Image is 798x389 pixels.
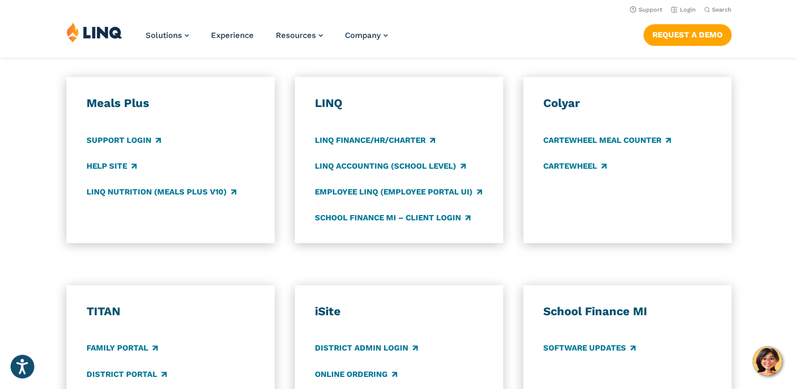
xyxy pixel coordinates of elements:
[315,343,418,354] a: District Admin Login
[86,186,236,198] a: LINQ Nutrition (Meals Plus v10)
[315,304,483,319] h3: iSite
[86,160,137,172] a: Help Site
[543,304,712,319] h3: School Finance MI
[543,160,607,172] a: CARTEWHEEL
[543,134,671,146] a: CARTEWHEEL Meal Counter
[704,6,732,14] button: Open Search Bar
[86,134,161,146] a: Support Login
[146,31,189,40] a: Solutions
[315,368,397,380] a: Online Ordering
[276,31,323,40] a: Resources
[86,304,255,319] h3: TITAN
[753,346,782,376] button: Hello, have a question? Let’s chat.
[146,31,182,40] span: Solutions
[315,96,483,111] h3: LINQ
[630,6,662,13] a: Support
[345,31,381,40] span: Company
[315,160,466,172] a: LINQ Accounting (school level)
[86,368,167,380] a: District Portal
[543,96,712,111] h3: Colyar
[315,134,435,146] a: LINQ Finance/HR/Charter
[315,212,470,223] a: School Finance MI – Client Login
[543,343,636,354] a: Software Updates
[146,22,388,57] nav: Primary Navigation
[276,31,316,40] span: Resources
[66,22,122,42] img: LINQ | K‑12 Software
[643,22,732,45] nav: Button Navigation
[86,343,158,354] a: Family Portal
[315,186,482,198] a: Employee LINQ (Employee Portal UI)
[671,6,696,13] a: Login
[345,31,388,40] a: Company
[211,31,254,40] a: Experience
[86,96,255,111] h3: Meals Plus
[643,24,732,45] a: Request a Demo
[712,6,732,13] span: Search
